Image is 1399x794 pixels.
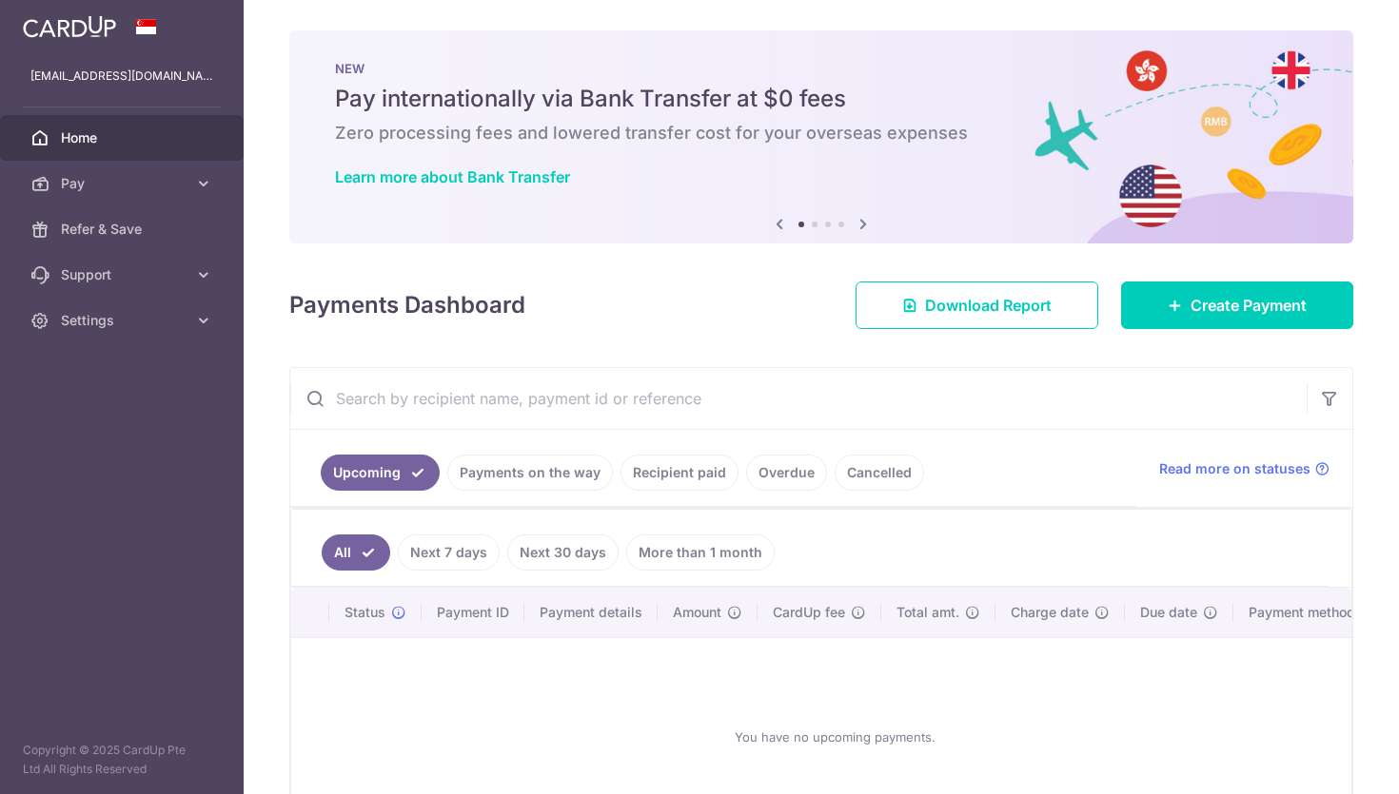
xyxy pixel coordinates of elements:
[322,534,390,571] a: All
[290,368,1307,429] input: Search by recipient name, payment id or reference
[61,128,187,147] span: Home
[1011,603,1089,622] span: Charge date
[925,294,1052,317] span: Download Report
[345,603,385,622] span: Status
[524,588,658,637] th: Payment details
[746,455,827,491] a: Overdue
[335,61,1308,76] p: NEW
[335,84,1308,114] h5: Pay internationally via Bank Transfer at $0 fees
[897,603,959,622] span: Total amt.
[1159,459,1310,478] span: Read more on statuses
[61,220,187,239] span: Refer & Save
[507,534,619,571] a: Next 30 days
[626,534,775,571] a: More than 1 month
[289,30,1353,243] img: Bank transfer banner
[422,588,524,637] th: Payment ID
[621,455,739,491] a: Recipient paid
[398,534,500,571] a: Next 7 days
[1140,603,1197,622] span: Due date
[1233,588,1378,637] th: Payment method
[335,167,570,186] a: Learn more about Bank Transfer
[23,15,116,38] img: CardUp
[61,174,187,193] span: Pay
[1121,281,1353,329] a: Create Payment
[61,265,187,284] span: Support
[1159,459,1330,478] a: Read more on statuses
[321,455,440,491] a: Upcoming
[30,67,213,86] p: [EMAIL_ADDRESS][DOMAIN_NAME]
[1191,294,1307,317] span: Create Payment
[835,455,924,491] a: Cancelled
[447,455,613,491] a: Payments on the way
[856,281,1098,329] a: Download Report
[335,122,1308,145] h6: Zero processing fees and lowered transfer cost for your overseas expenses
[61,311,187,330] span: Settings
[289,288,525,322] h4: Payments Dashboard
[673,603,721,622] span: Amount
[773,603,845,622] span: CardUp fee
